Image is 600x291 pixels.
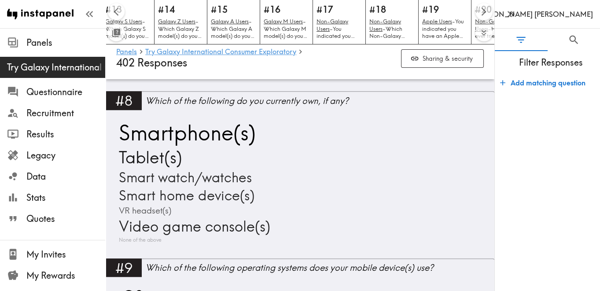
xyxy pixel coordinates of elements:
[317,4,362,16] h5: #17
[495,29,548,51] button: Filter Responses
[117,205,171,217] span: VR headset(s)
[106,258,142,277] div: #9
[26,192,105,204] span: Stats
[117,186,254,205] span: Smart home device(s)
[317,18,362,40] p: You indicated you have a Non-Galaxy Android smartphone. Did you ever own a Samsung Galaxy smartph...
[474,9,593,19] h6: [PERSON_NAME] [PERSON_NAME]
[26,86,105,98] span: Questionnaire
[26,128,105,140] span: Results
[117,236,162,244] span: None of the above
[26,170,105,183] span: Data
[158,18,195,25] u: Galaxy Z Users
[369,18,401,32] u: Non-Galaxy Users
[475,4,520,16] h5: #20
[211,18,256,40] p: Which Galaxy A model(s) do you have?
[145,48,296,56] a: Try Galaxy International Consumer Exploratory
[475,24,493,41] button: Expand to show all items
[26,213,105,225] span: Quotes
[401,49,484,68] button: Sharing & security
[369,18,415,40] p: Which Non-Galaxy Android model(s) do you have, if any?
[26,269,105,282] span: My Rewards
[475,18,520,40] p: Have you ever tried using a Galaxy device before?
[145,95,494,107] div: Which of the following do you currently own, if any?
[568,34,580,46] span: Search
[211,18,249,25] u: Galaxy A Users
[158,4,203,16] h5: #14
[26,37,105,49] span: Panels
[158,18,203,40] p: Which Galaxy Z model(s) do you have?
[475,3,493,20] button: Scroll right
[422,18,467,40] p: You indicated you have an Apple smartphone. Which model(s) do you have?
[26,248,105,261] span: My Invites
[106,258,494,283] a: #9Which of the following operating systems does your mobile device(s) use?
[497,74,589,92] button: Add matching question
[105,4,151,16] h5: #13
[26,107,105,119] span: Recruitment
[26,149,105,162] span: Legacy
[211,4,256,16] h5: #15
[108,3,125,20] button: Scroll left
[475,18,507,32] u: Non-Galaxy Users
[317,18,348,32] u: Non-Galaxy Users
[502,56,600,69] span: Filter Responses
[145,262,494,274] div: Which of the following operating systems does your mobile device(s) use?
[422,18,452,25] u: Apple Users
[264,18,303,25] u: Galaxy M Users
[7,61,105,74] span: Try Galaxy International Consumer Exploratory
[116,48,137,56] a: Panels
[117,168,252,186] span: Smart watch/watches
[116,56,187,69] span: 402 Responses
[117,217,270,236] span: Video game console(s)
[106,91,494,115] a: #8Which of the following do you currently own, if any?
[106,91,142,110] div: #8
[264,4,309,16] h5: #16
[264,18,309,40] p: Which Galaxy M model(s) do you have?
[369,4,415,16] h5: #18
[105,18,151,40] p: Which Galaxy S model(s) do you have?
[422,4,467,16] h5: #19
[117,119,256,147] span: Smartphone(s)
[107,24,125,41] button: Toggle between responses and questions
[117,146,182,168] span: Tablet(s)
